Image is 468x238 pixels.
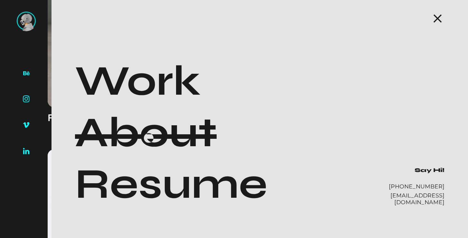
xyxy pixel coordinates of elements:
div: Say Hi! [386,167,445,174]
a: Resume [75,158,267,210]
a: About [75,107,217,158]
div: [PHONE_NUMBER] [386,183,445,190]
a: [EMAIL_ADDRESS][DOMAIN_NAME] [390,192,445,205]
a: Work [75,55,201,107]
h1: Freedom Grams [48,112,133,124]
